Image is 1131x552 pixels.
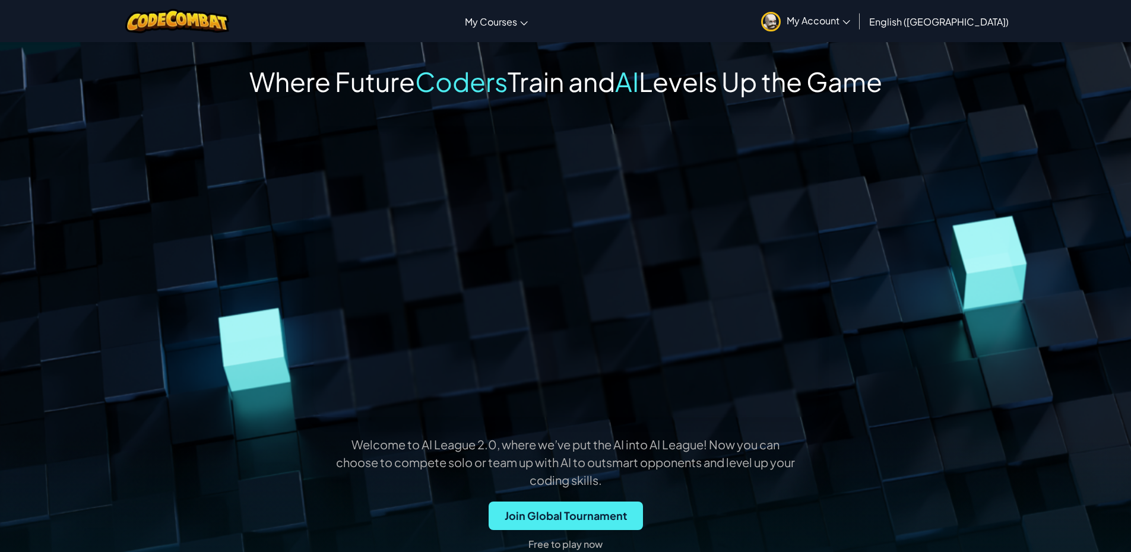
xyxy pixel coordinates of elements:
span: AI [615,65,639,98]
span: My Courses [465,15,517,28]
img: avatar [761,12,781,31]
p: choose to compete solo or team up with AI to outsmart opponents and level up your [140,454,992,471]
button: Join Global Tournament [489,502,643,530]
span: Coders [415,65,508,98]
span: My Account [787,14,850,27]
img: CodeCombat logo [125,9,229,33]
a: My Courses [459,5,534,37]
span: Where Future [249,65,415,98]
span: English ([GEOGRAPHIC_DATA]) [869,15,1009,28]
a: English ([GEOGRAPHIC_DATA]) [863,5,1015,37]
span: Train and [508,65,615,98]
a: My Account [755,2,856,40]
p: Welcome to AI League 2.0, where we’ve put the AI into AI League! Now you can [140,436,992,453]
p: coding skills. [140,472,992,488]
span: Levels Up the Game [639,65,882,98]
